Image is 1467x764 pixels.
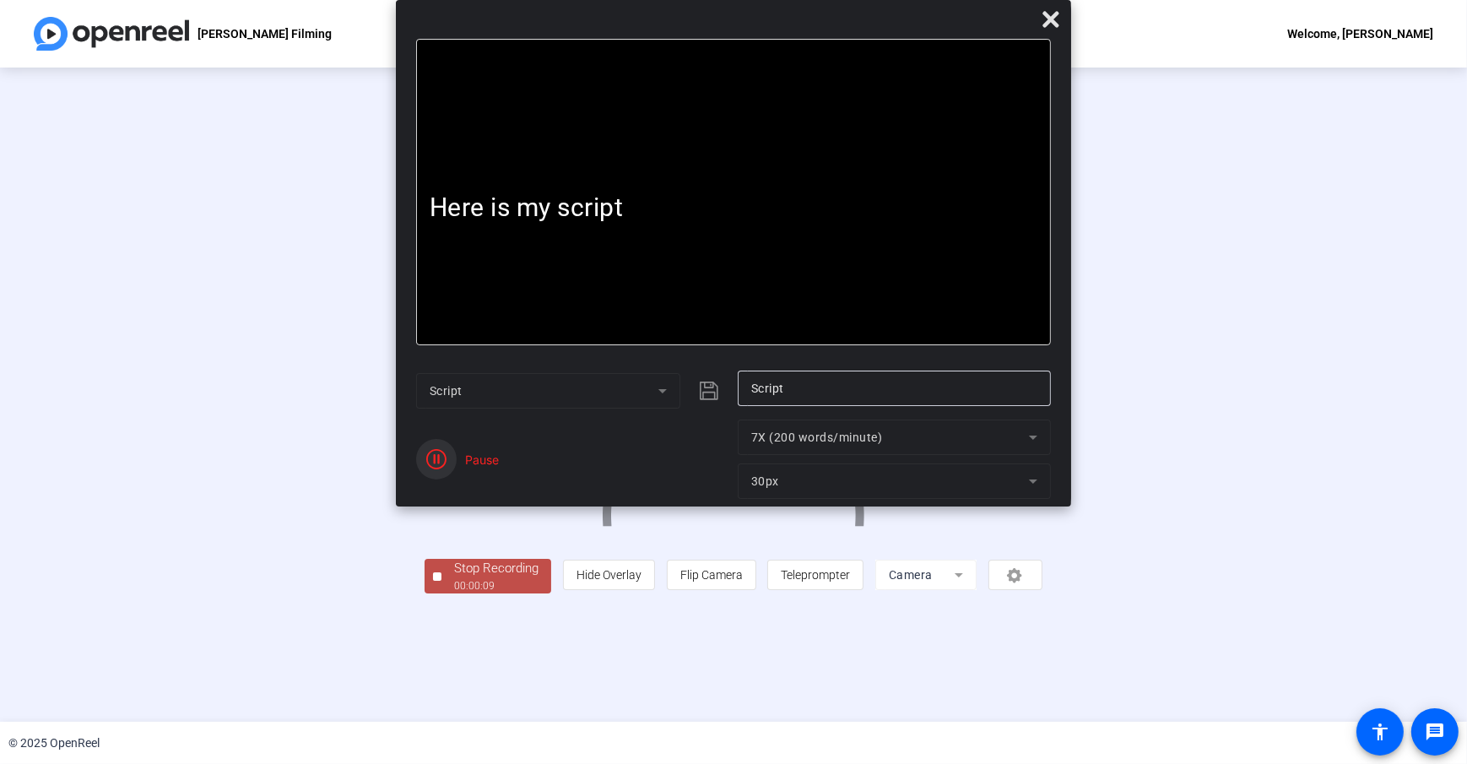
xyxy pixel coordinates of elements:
span: Hide Overlay [577,568,641,582]
img: OpenReel logo [34,17,189,51]
span: Flip Camera [680,568,743,582]
mat-icon: accessibility [1370,722,1390,742]
div: 00:00:09 [454,578,539,593]
mat-icon: message [1425,722,1445,742]
p: [PERSON_NAME] Filming [198,24,332,44]
input: Title [751,378,1037,398]
div: © 2025 OpenReel [8,734,100,752]
div: Welcome, [PERSON_NAME] [1287,24,1433,44]
div: Pause [457,451,499,469]
span: Teleprompter [781,568,850,582]
div: Stop Recording [454,559,539,578]
p: Here is my script [430,192,1037,222]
